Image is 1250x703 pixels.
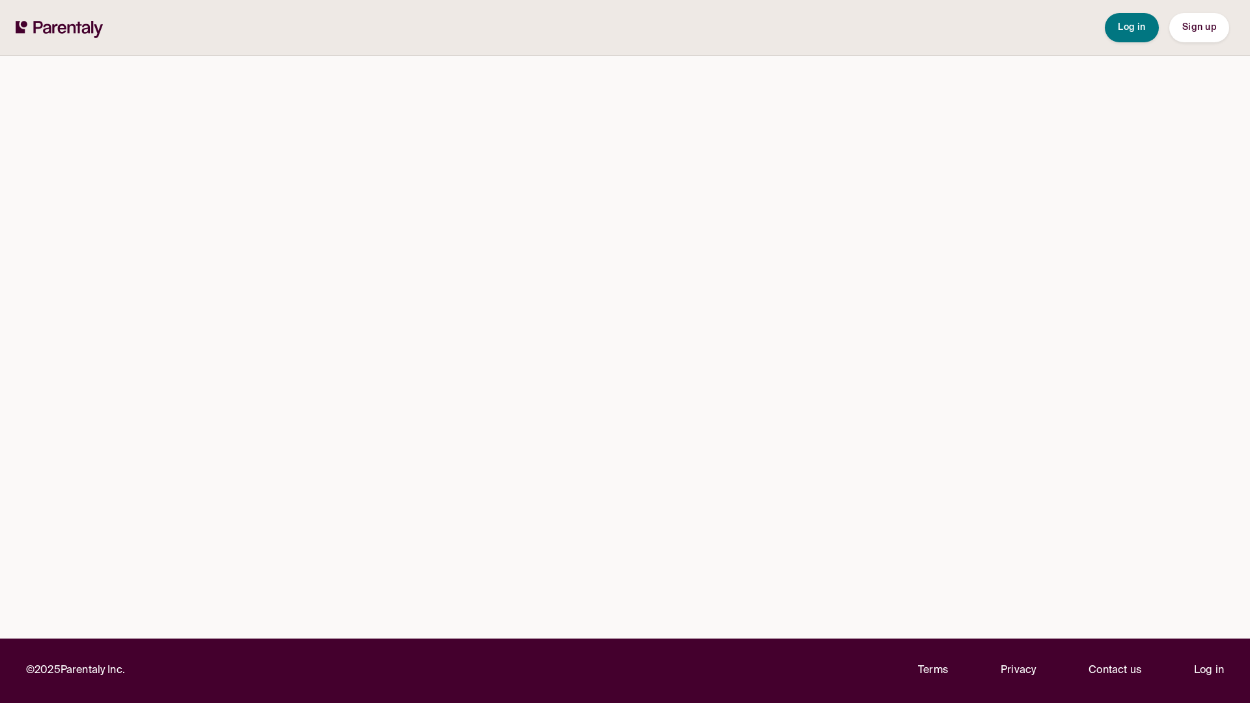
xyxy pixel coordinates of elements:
p: © 2025 Parentaly Inc. [26,662,125,680]
button: Sign up [1169,13,1229,42]
a: Privacy [1001,662,1036,680]
span: Log in [1118,23,1146,32]
button: Log in [1105,13,1159,42]
p: Contact us [1089,662,1141,680]
a: Terms [918,662,948,680]
a: Log in [1194,662,1224,680]
span: Sign up [1182,23,1216,32]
